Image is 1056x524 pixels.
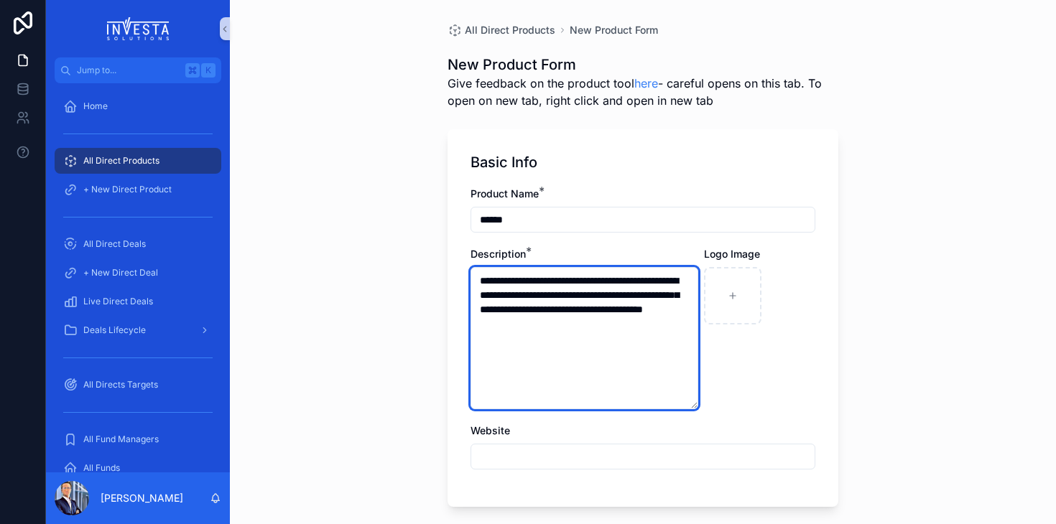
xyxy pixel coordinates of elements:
a: All Directs Targets [55,372,221,398]
a: + New Direct Product [55,177,221,202]
span: Website [471,424,510,436]
a: All Direct Deals [55,231,221,257]
img: App logo [107,17,170,40]
span: All Direct Products [83,155,159,167]
a: All Fund Managers [55,426,221,452]
a: All Direct Products [448,23,555,37]
a: All Funds [55,455,221,481]
a: All Direct Products [55,148,221,174]
h1: New Product Form [448,55,838,75]
a: Home [55,93,221,119]
span: Home [83,100,108,112]
span: Give feedback on the product tool - careful opens on this tab. To open on new tab, right click an... [448,75,838,109]
span: All Directs Targets [83,379,158,390]
span: All Funds [83,462,120,474]
a: + New Direct Deal [55,260,221,286]
a: here [634,76,658,90]
button: Jump to...K [55,57,221,83]
span: Deals Lifecycle [83,324,146,336]
a: Deals Lifecycle [55,317,221,343]
span: Product Name [471,187,539,200]
span: Live Direct Deals [83,296,153,307]
span: All Fund Managers [83,434,159,445]
p: [PERSON_NAME] [101,491,183,505]
span: All Direct Deals [83,238,146,250]
a: New Product Form [570,23,658,37]
span: + New Direct Product [83,184,172,195]
a: Live Direct Deals [55,289,221,314]
span: + New Direct Deal [83,267,158,279]
span: Jump to... [77,65,180,76]
span: K [203,65,214,76]
div: scrollable content [46,83,230,472]
span: All Direct Products [465,23,555,37]
h1: Basic Info [471,152,537,172]
span: Logo Image [704,248,760,260]
span: Description [471,248,526,260]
